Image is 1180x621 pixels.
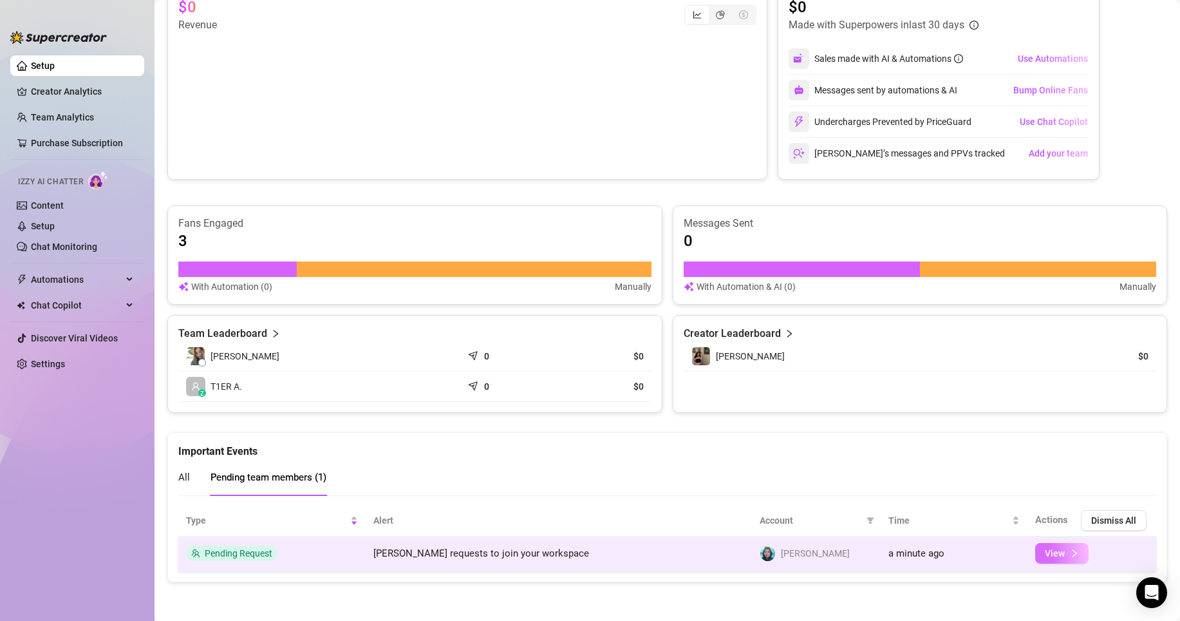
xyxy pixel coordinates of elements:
img: svg%3e [793,53,805,64]
article: Manually [1119,280,1156,294]
span: line-chart [693,10,702,19]
span: thunderbolt [17,274,27,285]
article: $0 [565,350,644,363]
div: Open Intercom Messenger [1136,577,1167,608]
span: info-circle [954,54,963,63]
article: Fans Engaged [178,216,651,231]
img: svg%3e [684,280,694,294]
div: segmented control [684,5,756,25]
span: Use Automations [1018,53,1088,64]
article: With Automation & AI (0) [697,280,796,294]
span: right [785,326,794,341]
span: right [271,326,280,341]
div: z [198,389,206,397]
button: Dismiss All [1081,510,1147,531]
img: Luna [692,347,710,365]
span: Bump Online Fans [1013,85,1088,95]
a: Chat Monitoring [31,242,97,252]
span: right [1070,549,1079,558]
article: Made with Superpowers in last 30 days [789,17,964,33]
span: Automations [31,269,122,290]
article: $0 [565,380,644,393]
span: user [191,382,200,391]
img: svg%3e [793,148,805,159]
article: Manually [615,280,651,294]
button: Bump Online Fans [1013,80,1089,100]
img: svg%3e [794,85,804,95]
th: Time [881,505,1027,537]
a: Purchase Subscription [31,133,134,153]
span: All [178,472,190,483]
span: Dismiss All [1091,515,1136,526]
img: svg%3e [793,116,805,128]
img: Clarissa Hidalg… [187,347,205,365]
span: filter [864,511,877,530]
a: Discover Viral Videos [31,333,118,343]
article: Creator Leaderboard [684,326,781,341]
div: [PERSON_NAME]’s messages and PPVs tracked [789,143,1005,164]
span: [PERSON_NAME] [211,349,279,363]
article: 0 [684,231,693,251]
span: Add your team [1029,148,1088,158]
a: Team Analytics [31,112,94,122]
a: Content [31,200,64,211]
a: Creator Analytics [31,81,134,102]
a: Setup [31,61,55,71]
article: Team Leaderboard [178,326,267,341]
span: send [468,348,481,361]
span: Pending team members ( 1 ) [211,472,326,483]
span: [PERSON_NAME] requests to join your workspace [373,548,589,559]
span: Actions [1035,514,1068,526]
th: Type [178,505,366,537]
article: $0 [1090,350,1148,363]
span: T1ER A. [211,379,242,394]
a: Settings [31,359,65,369]
img: AI Chatter [88,171,108,189]
th: Alert [366,505,752,537]
span: [PERSON_NAME] [781,546,850,560]
span: Chat Copilot [31,295,122,316]
div: Messages sent by automations & AI [789,80,957,100]
span: Izzy AI Chatter [18,176,83,188]
span: Use Chat Copilot [1020,117,1088,127]
span: [PERSON_NAME] [716,351,785,361]
span: a minute ago [888,548,944,559]
button: View [1035,543,1089,564]
span: pie-chart [716,10,725,19]
img: svg%3e [178,280,189,294]
span: info-circle [969,21,979,30]
img: logo-BBDzfeDw.svg [10,31,107,44]
article: Revenue [178,17,217,33]
span: View [1045,548,1065,559]
a: Setup [31,221,55,231]
button: Add your team [1028,143,1089,164]
div: Sales made with AI & Automations [814,52,963,66]
img: Chat Copilot [17,301,25,310]
button: Use Chat Copilot [1019,111,1089,132]
article: With Automation (0) [191,280,272,294]
span: Time [888,513,1009,528]
article: 0 [484,380,489,393]
button: Use Automations [1017,48,1089,69]
span: filter [866,517,874,524]
article: 3 [178,231,187,251]
article: 0 [484,350,489,363]
span: send [468,378,481,391]
article: Messages Sent [684,216,1157,231]
img: Heinz Hekmatyar [760,546,775,561]
span: Account [760,513,861,528]
span: Pending Request [205,548,272,559]
span: Type [186,513,348,528]
span: team [191,549,200,558]
div: Undercharges Prevented by PriceGuard [789,111,971,132]
span: dollar-circle [739,10,748,19]
div: Important Events [178,433,1156,459]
